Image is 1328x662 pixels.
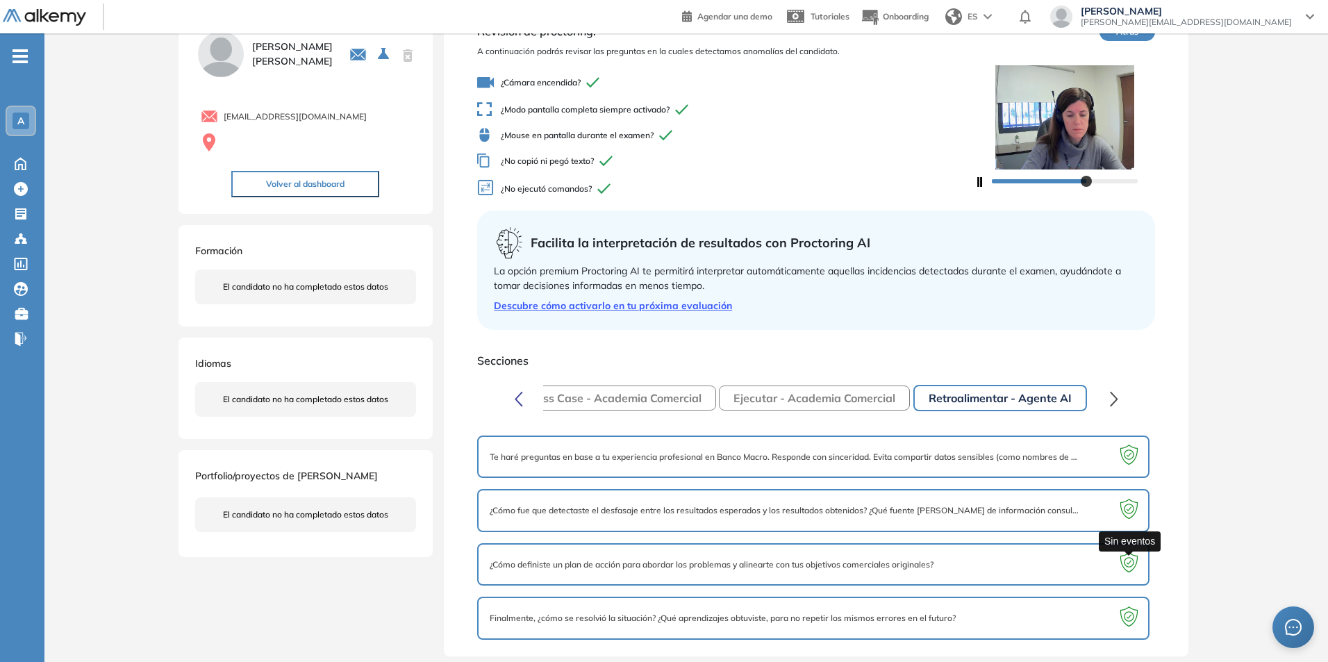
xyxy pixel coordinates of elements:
span: ES [968,10,978,23]
img: PROFILE_MENU_LOGO_USER [195,28,247,80]
span: ¿Mouse en pantalla durante el examen? [477,128,974,142]
span: Portfolio/proyectos de [PERSON_NAME] [195,470,378,482]
span: Te haré preguntas en base a tu experiencia profesional en Banco Macro. Responde con sinceridad. E... [490,451,1081,463]
span: Agendar una demo [697,11,772,22]
a: Descubre cómo activarlo en tu próxima evaluación [494,299,1138,313]
button: Onboarding [861,2,929,32]
span: ¿Cómo fue que detectaste el desfasaje entre los resultados esperados y los resultados obtenidos? ... [490,504,1081,517]
i: - [13,55,28,58]
span: [EMAIL_ADDRESS][DOMAIN_NAME] [224,110,367,123]
div: . [1087,390,1090,406]
button: Retroalimentar - Agente AI [913,385,1087,411]
button: Ejecutar - Academia Comercial [719,386,910,411]
button: Volver al dashboard [231,171,379,197]
span: ¿Cámara encendida? [477,74,974,91]
img: world [945,8,962,25]
iframe: Chat Widget [1259,595,1328,662]
span: Finalmente, ¿cómo se resolvió la situación? ¿Qué aprendizajes obtuviste, para no repetir los mism... [490,612,956,624]
button: Seleccione la evaluación activa [372,42,397,67]
div: Sin eventos [1099,531,1161,552]
span: Secciones [477,352,1155,369]
span: El candidato no ha completado estos datos [223,281,388,293]
span: ¿Cómo definiste un plan de acción para abordar los problemas y alinearte con tus objetivos comerc... [490,558,933,571]
span: ¿No ejecutó comandos? [477,179,974,199]
span: A [17,115,24,126]
span: Facilita la interpretación de resultados con Proctoring AI [531,233,870,252]
span: El candidato no ha completado estos datos [223,508,388,521]
span: [PERSON_NAME] [1081,6,1292,17]
span: Tutoriales [811,11,849,22]
div: La opción premium Proctoring AI te permitirá interpretar automáticamente aquellas incidencias det... [494,264,1138,293]
span: ¿No copió ni pegó texto? [477,154,974,168]
span: Formación [195,245,242,257]
span: ¿Modo pantalla completa siempre activado? [477,102,974,117]
img: arrow [983,14,992,19]
span: [PERSON_NAME] [PERSON_NAME] [252,40,333,69]
img: Logo [3,9,86,26]
span: Onboarding [883,11,929,22]
a: Agendar una demo [682,7,772,24]
span: El candidato no ha completado estos datos [223,393,388,406]
span: Idiomas [195,357,231,370]
button: Macro Business Case - Academia Comercial [457,386,716,411]
div: Widget de chat [1259,595,1328,662]
span: A continuación podrás revisar las preguntas en la cuales detectamos anomalías del candidato. [477,45,974,58]
span: [PERSON_NAME][EMAIL_ADDRESS][DOMAIN_NAME] [1081,17,1292,28]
